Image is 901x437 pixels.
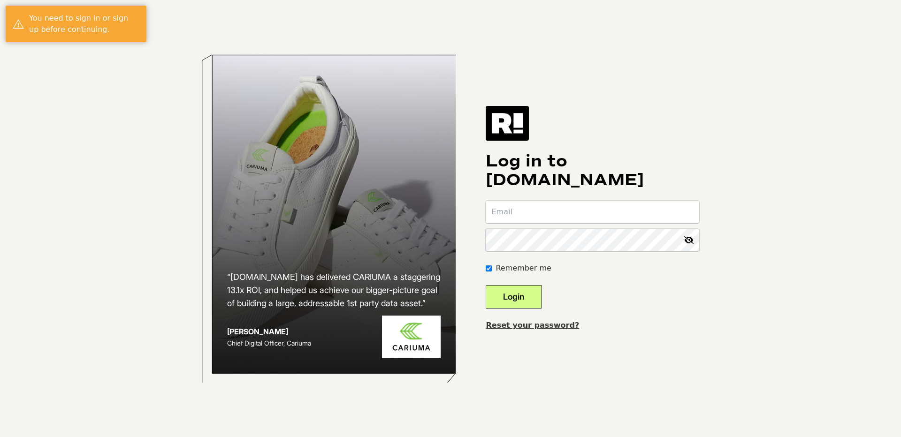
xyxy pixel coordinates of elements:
h2: “[DOMAIN_NAME] has delivered CARIUMA a staggering 13.1x ROI, and helped us achieve our bigger-pic... [227,271,441,310]
button: Login [486,285,542,309]
input: Email [486,201,699,223]
a: Reset your password? [486,321,579,330]
div: You need to sign in or sign up before continuing. [29,13,139,35]
img: Cariuma [382,316,441,358]
label: Remember me [496,263,551,274]
img: Retention.com [486,106,529,141]
h1: Log in to [DOMAIN_NAME] [486,152,699,189]
span: Chief Digital Officer, Cariuma [227,339,311,347]
strong: [PERSON_NAME] [227,327,288,336]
